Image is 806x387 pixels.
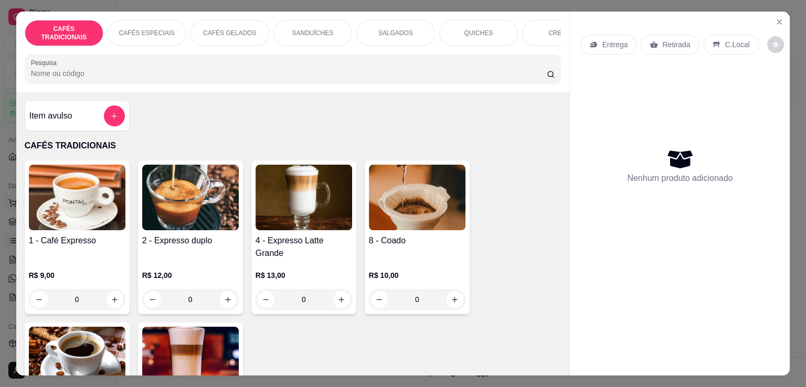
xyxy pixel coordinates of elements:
[369,165,465,230] img: product-image
[256,234,352,260] h4: 4 - Expresso Latte Grande
[29,234,125,247] h4: 1 - Café Expresso
[662,39,690,50] p: Retirada
[369,234,465,247] h4: 8 - Coado
[292,29,333,37] p: SANDUÍCHES
[31,58,60,67] label: Pesquisa
[369,270,465,281] p: R$ 10,00
[34,25,94,41] p: CAFÉS TRADICIONAIS
[767,36,784,53] button: decrease-product-quantity
[29,110,72,122] h4: Item avulso
[119,29,175,37] p: CAFÉS ESPECIAIS
[104,105,125,126] button: add-separate-item
[378,29,413,37] p: SALGADOS
[548,29,574,37] p: CREPES
[627,172,733,185] p: Nenhum produto adicionado
[29,270,125,281] p: R$ 9,00
[602,39,628,50] p: Entrega
[203,29,256,37] p: CAFÉS GELADOS
[142,234,239,247] h4: 2 - Expresso duplo
[256,270,352,281] p: R$ 13,00
[464,29,493,37] p: QUICHES
[31,68,547,79] input: Pesquisa
[142,165,239,230] img: product-image
[256,165,352,230] img: product-image
[142,270,239,281] p: R$ 12,00
[771,14,788,30] button: Close
[725,39,749,50] p: C.Local
[25,139,561,152] p: CAFÉS TRADICIONAIS
[29,165,125,230] img: product-image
